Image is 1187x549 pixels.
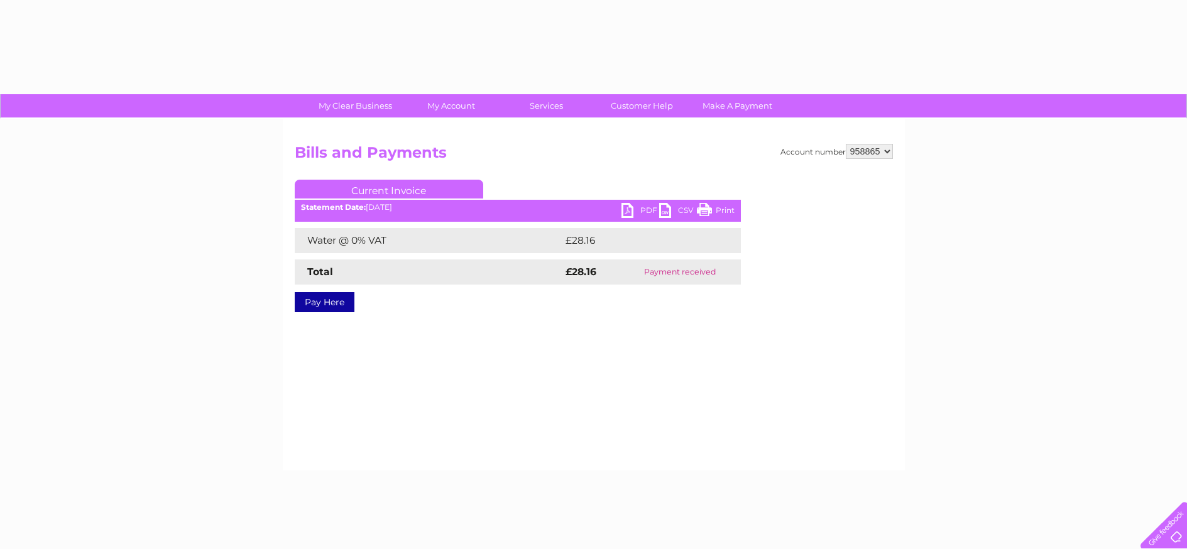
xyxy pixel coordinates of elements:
[566,266,596,278] strong: £28.16
[562,228,714,253] td: £28.16
[295,203,741,212] div: [DATE]
[295,180,483,198] a: Current Invoice
[620,259,740,285] td: Payment received
[495,94,598,117] a: Services
[301,202,366,212] b: Statement Date:
[295,292,354,312] a: Pay Here
[295,144,893,168] h2: Bills and Payments
[295,228,562,253] td: Water @ 0% VAT
[399,94,503,117] a: My Account
[304,94,407,117] a: My Clear Business
[697,203,735,221] a: Print
[780,144,893,159] div: Account number
[686,94,789,117] a: Make A Payment
[590,94,694,117] a: Customer Help
[621,203,659,221] a: PDF
[307,266,333,278] strong: Total
[659,203,697,221] a: CSV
